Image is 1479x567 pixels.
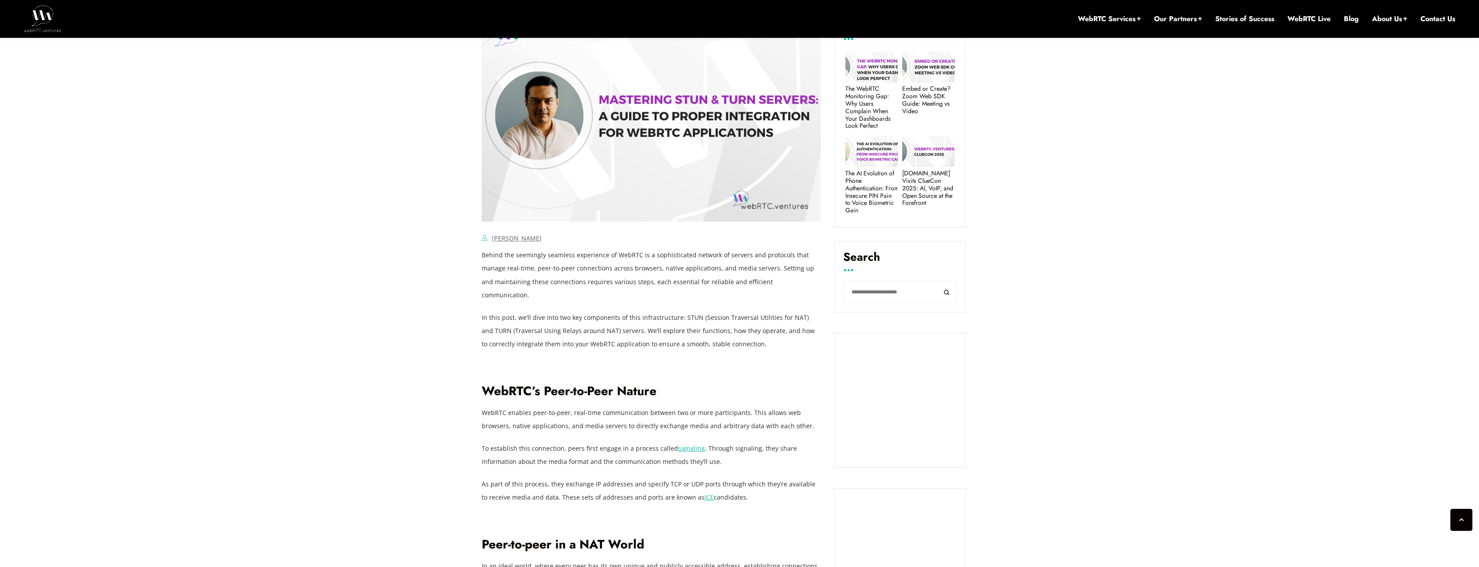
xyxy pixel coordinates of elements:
[482,248,821,301] p: Behind the seemingly seamless experience of WebRTC is a sophisticated network of servers and prot...
[1344,14,1359,24] a: Blog
[704,493,714,501] a: ICE
[482,311,821,351] p: In this post, we’ll dive into two key components of this infrastructure: STUN (Session Traversal ...
[937,281,957,303] button: Search
[845,85,898,130] a: The WebRTC Monitoring Gap: Why Users Complain When Your Dashboards Look Perfect
[482,406,821,433] p: WebRTC enables peer-to-peer, real-time communication between two or more participants. This allow...
[902,170,955,207] a: [DOMAIN_NAME] Visits ClueCon 2025: AI, VoIP, and Open Source at the Forefront
[1215,14,1274,24] a: Stories of Success
[1154,14,1202,24] a: Our Partners
[482,442,821,468] p: To establish this connection, peers first engage in a process called . Through signaling, they sh...
[843,342,957,459] iframe: Embedded CTA
[678,444,705,452] a: signaling
[1420,14,1455,24] a: Contact Us
[482,537,821,552] h2: Peer-to-peer in a NAT World
[482,384,821,399] h2: WebRTC’s Peer-to-Peer Nature
[492,234,542,242] a: [PERSON_NAME]
[843,19,957,39] h4: Recent Blog Posts
[1372,14,1407,24] a: About Us
[1287,14,1331,24] a: WebRTC Live
[902,85,955,115] a: Embed or Create? Zoom Web SDK Guide: Meeting vs Video
[1078,14,1141,24] a: WebRTC Services
[843,250,957,271] label: Search
[24,5,61,32] img: WebRTC.ventures
[845,170,898,214] a: The AI Evolution of Phone Authentication: From Insecure PIN Pain to Voice Biometric Gain
[482,478,821,504] p: As part of this process, they exchange IP addresses and specify TCP or UDP ports through which th...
